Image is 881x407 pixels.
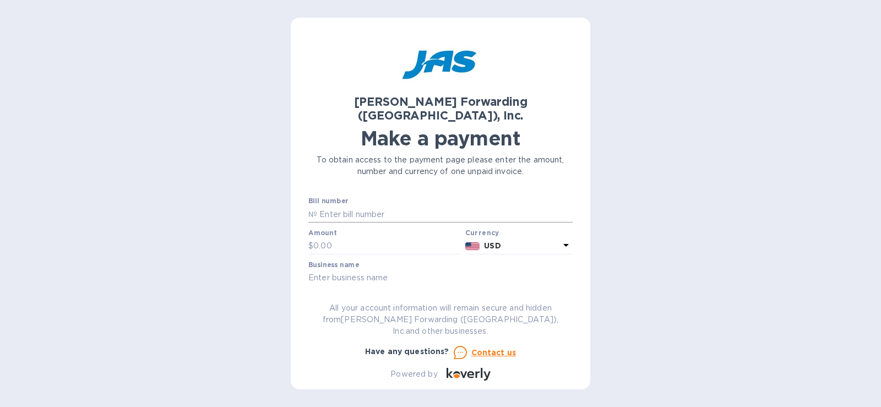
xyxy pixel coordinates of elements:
[471,348,516,357] u: Contact us
[365,347,449,356] b: Have any questions?
[308,198,348,205] label: Bill number
[390,368,437,380] p: Powered by
[465,229,499,237] b: Currency
[465,242,480,250] img: USD
[308,262,359,268] label: Business name
[308,270,573,286] input: Enter business name
[484,241,501,250] b: USD
[308,230,336,236] label: Amount
[317,206,573,223] input: Enter bill number
[308,240,313,252] p: $
[308,154,573,177] p: To obtain access to the payment page please enter the amount, number and currency of one unpaid i...
[308,127,573,150] h1: Make a payment
[313,238,461,254] input: 0.00
[308,209,317,220] p: №
[354,95,527,122] b: [PERSON_NAME] Forwarding ([GEOGRAPHIC_DATA]), Inc.
[308,302,573,337] p: All your account information will remain secure and hidden from [PERSON_NAME] Forwarding ([GEOGRA...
